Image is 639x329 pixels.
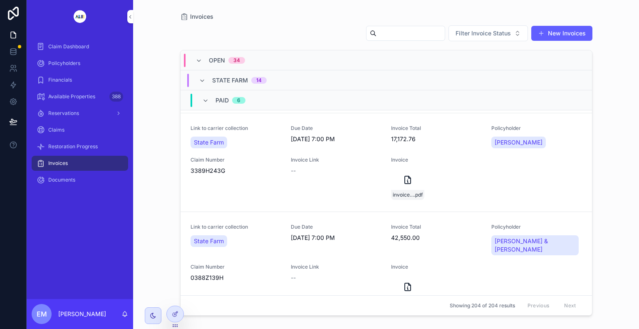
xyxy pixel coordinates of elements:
a: Link to carrier collectionState FarmDue Date[DATE] 7:00 PMInvoice Total17,172.76Policyholder[PERS... [181,113,592,212]
span: Claim Number [191,264,281,270]
span: invoice_3484 [393,192,414,198]
span: State Farm [194,237,224,245]
a: Available Properties388 [32,89,128,104]
span: Invoice Link [291,157,381,163]
span: Restoration Progress [48,143,98,150]
span: Invoices [48,160,68,167]
span: Link to carrier collection [191,125,281,132]
div: 14 [256,77,262,84]
a: Invoices [32,156,128,171]
span: Policyholder [491,125,582,132]
a: Claim Dashboard [32,39,128,54]
span: Invoice [391,264,481,270]
span: 0388Z139H [191,274,281,282]
a: Policyholders [32,56,128,71]
span: Invoice Total [391,125,481,132]
p: [PERSON_NAME] [58,310,106,318]
span: [DATE] 7:00 PM [291,135,381,143]
div: 6 [237,97,240,104]
span: 42,550.00 [391,234,481,242]
div: 34 [233,57,240,64]
span: [PERSON_NAME] & [PERSON_NAME] [495,237,575,254]
span: Documents [48,177,75,183]
button: Select Button [448,25,528,41]
a: Financials [32,72,128,87]
a: [PERSON_NAME] [491,137,546,148]
span: Invoice Link [291,264,381,270]
span: Policyholders [48,60,80,67]
a: State Farm [191,235,227,247]
span: .pdf [414,192,423,198]
a: Link to carrier collectionState FarmDue Date[DATE] 7:00 PMInvoice Total42,550.00Policyholder[PERS... [181,212,592,319]
span: Invoices [190,12,213,21]
span: Due Date [291,224,381,230]
span: Invoice Total [391,224,481,230]
span: [PERSON_NAME] [495,138,542,147]
span: [DATE] 7:00 PM [291,234,381,242]
span: Available Properties [48,93,95,100]
a: Claims [32,122,128,137]
img: App logo [67,10,93,23]
span: PAID [215,96,229,105]
span: Claims [48,127,64,133]
span: Invoice [391,157,481,163]
button: New Invoices [531,26,592,41]
div: scrollable content [27,33,133,198]
span: EM [37,309,47,319]
span: Claim Dashboard [48,43,89,50]
span: Policyholder [491,224,582,230]
span: -- [291,167,296,175]
span: Link to carrier collection [191,224,281,230]
span: State Farm [194,138,224,147]
div: 388 [109,92,123,102]
span: Claim Number [191,157,281,163]
span: 3389H243G [191,167,281,175]
a: Invoices [180,12,213,21]
span: State Farm [212,76,248,85]
span: Filter Invoice Status [456,29,511,37]
a: Restoration Progress [32,139,128,154]
span: 17,172.76 [391,135,481,143]
span: -- [291,274,296,282]
span: Showing 204 of 204 results [450,302,515,309]
span: Due Date [291,125,381,132]
a: State Farm [191,137,227,148]
a: Reservations [32,106,128,121]
a: Documents [32,172,128,187]
span: Open [209,56,225,65]
a: [PERSON_NAME] & [PERSON_NAME] [491,235,578,255]
span: Financials [48,77,72,83]
span: Reservations [48,110,79,117]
